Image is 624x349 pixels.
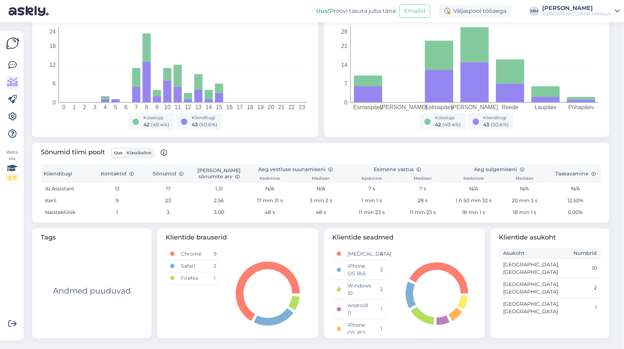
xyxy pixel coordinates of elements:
[177,260,209,272] td: Safari
[397,183,448,195] td: 7 s
[41,233,143,242] span: Tags
[344,81,348,87] tspan: 7
[376,319,387,339] td: 1
[41,147,167,159] span: Sõnumid tiimi poolt
[49,62,56,68] tspan: 12
[185,104,191,110] tspan: 12
[166,233,310,242] span: Klientide brauserid
[278,104,285,110] tspan: 21
[343,299,376,319] td: Android 11
[177,272,209,284] td: Firefox
[499,298,550,318] td: [GEOGRAPHIC_DATA], [GEOGRAPHIC_DATA]
[483,121,490,128] span: 43
[491,121,509,128] span: ( 50.6 %)
[209,248,220,260] td: 9
[353,104,383,110] tspan: Esmaspäev
[6,175,19,181] div: 2 / 3
[53,285,131,297] div: Andmed puuduvad
[443,121,461,128] span: ( 49.4 %)
[316,7,397,15] div: Proovi tasuta juba täna:
[448,207,499,218] td: 18 min 1 s
[425,104,453,110] tspan: Kolmapäev
[347,183,397,195] td: 7 s
[550,195,601,207] td: 12.50%
[343,319,376,339] td: iPhone OS 18.5
[397,207,448,218] td: 11 min 23 s
[347,175,397,183] th: Keskmine
[6,37,19,50] img: Askly Logo
[143,207,193,218] td: 3
[41,207,92,218] td: Naistekliinik
[295,207,346,218] td: 48 s
[435,121,441,128] span: 42
[104,104,107,110] tspan: 4
[568,104,594,110] tspan: Pühapäev
[257,104,264,110] tspan: 19
[376,248,387,260] td: 6
[344,100,348,106] tspan: 0
[143,115,169,121] div: Külastaja
[237,104,243,110] tspan: 17
[177,248,209,260] td: Chrome
[53,81,56,87] tspan: 6
[195,104,202,110] tspan: 13
[135,104,138,110] tspan: 7
[245,164,347,175] th: Aeg vestluse suunamiseni
[295,195,346,207] td: 3 min 2 s
[193,183,244,195] td: 1.31
[376,280,387,299] td: 2
[448,195,499,207] td: 1 h 50 min 32 s
[73,104,76,110] tspan: 1
[550,248,601,259] th: Numbrid
[435,115,461,121] div: Külastaja
[143,121,149,128] span: 42
[448,164,550,175] th: Aeg sulgemiseni
[156,104,159,110] tspan: 9
[550,298,601,318] td: 1
[6,149,19,181] div: Vaata siia
[439,5,512,18] div: Väljaspool tööaega
[53,100,56,106] tspan: 0
[333,233,476,242] span: Klientide seadmed
[399,4,430,18] button: Emailid
[499,195,550,207] td: 20 min 3 s
[380,104,427,111] tspan: [PERSON_NAME]
[483,115,509,121] div: Klienditugi
[245,207,295,218] td: 48 s
[542,11,612,17] div: [GEOGRAPHIC_DATA] Kliinikum
[529,6,539,16] div: MM
[316,8,330,14] b: Uus!
[499,278,550,298] td: [GEOGRAPHIC_DATA], [GEOGRAPHIC_DATA]
[245,195,295,207] td: 17 min 31 s
[341,29,348,35] tspan: 28
[175,104,181,110] tspan: 11
[550,278,601,298] td: 2
[347,195,397,207] td: 1 min 1 s
[92,207,142,218] td: 1
[289,104,295,110] tspan: 22
[193,164,244,183] th: [PERSON_NAME] sõnumite arv
[542,5,612,11] div: [PERSON_NAME]
[448,175,499,183] th: Keskmine
[295,175,346,183] th: Mediaan
[295,183,346,195] td: N/A
[92,183,142,195] td: 13
[93,104,97,110] tspan: 3
[397,175,448,183] th: Mediaan
[92,164,142,183] th: Kontaktid
[199,121,217,128] span: ( 50.6 %)
[376,299,387,319] td: 1
[499,183,550,195] td: N/A
[164,104,171,110] tspan: 10
[550,164,601,183] th: Taasavamine
[245,183,295,195] td: N/A
[41,183,92,195] td: AI Assistant
[542,5,620,17] a: [PERSON_NAME][GEOGRAPHIC_DATA] Kliinikum
[397,195,448,207] td: 28 s
[49,43,56,49] tspan: 18
[41,164,92,183] th: Klienditugi
[499,207,550,218] td: 18 min 1 s
[226,104,233,110] tspan: 16
[535,104,556,110] tspan: Laupäev
[499,248,550,259] th: Asukoht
